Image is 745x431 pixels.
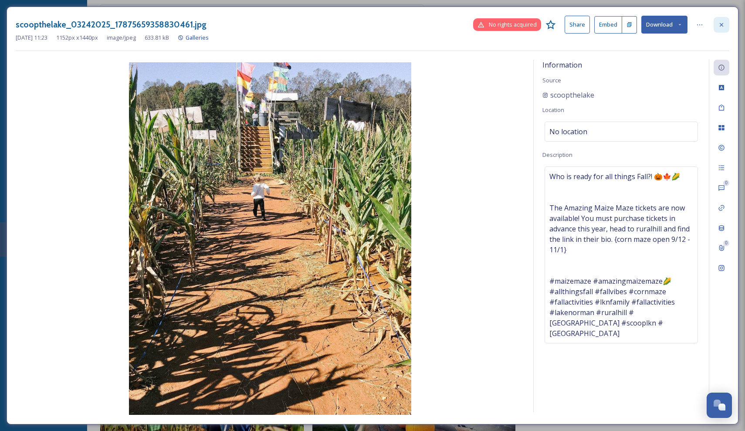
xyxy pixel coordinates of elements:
[641,16,687,34] button: Download
[550,90,594,100] span: scoopthelake
[542,151,572,159] span: Description
[16,62,525,415] img: e41c46e7-848f-99d4-e48b-f37cb9a569f9.jpg
[489,20,537,29] span: No rights acquired
[707,393,732,418] button: Open Chat
[549,126,587,137] span: No location
[542,106,564,114] span: Location
[549,171,693,339] span: Who is ready for all things Fall?! 🎃🍁🌽⁣ ⁣ ⁣ The Amazing Maize Maze tickets are now available! You...
[186,34,209,41] span: Galleries
[723,180,729,186] div: 0
[542,60,582,70] span: Information
[542,90,594,100] a: scoopthelake
[542,76,561,84] span: Source
[145,34,169,42] span: 633.81 kB
[56,34,98,42] span: 1152 px x 1440 px
[16,34,47,42] span: [DATE] 11:23
[594,16,622,34] button: Embed
[565,16,590,34] button: Share
[16,18,207,31] h3: scoopthelake_03242025_17875659358830461.jpg
[107,34,136,42] span: image/jpeg
[723,240,729,246] div: 0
